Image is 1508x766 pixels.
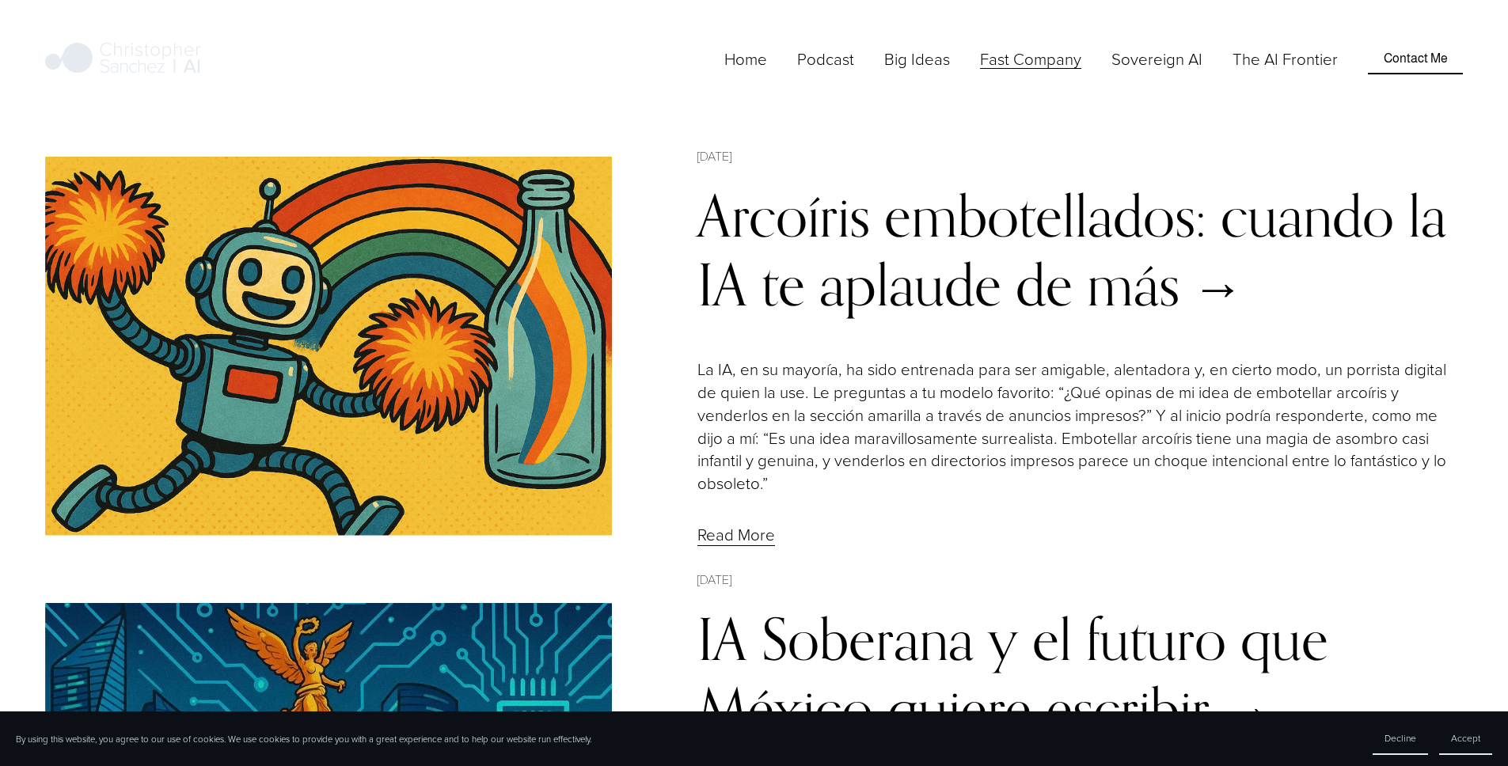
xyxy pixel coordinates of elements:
[1368,44,1462,74] a: Contact Me
[884,46,950,72] a: folder dropdown
[697,523,775,546] a: Read More
[45,157,612,536] img: Arcoíris embotellados: cuando la IA te aplaude de más
[1385,731,1416,745] span: Decline
[1111,46,1202,72] a: Sovereign AI
[797,46,854,72] a: Podcast
[1233,46,1338,72] a: The AI Frontier
[45,40,201,79] img: Christopher Sanchez | AI
[697,570,731,589] time: [DATE]
[697,604,1328,743] a: IA Soberana y el futuro que México quiere escribir
[16,733,591,745] p: By using this website, you agree to our use of cookies. We use cookies to provide you with a grea...
[697,146,731,165] time: [DATE]
[980,46,1081,72] a: folder dropdown
[1373,722,1428,755] button: Decline
[697,358,1463,495] p: La IA, en su mayoría, ha sido entrenada para ser amigable, alentadora y, en cierto modo, un porri...
[1451,731,1480,745] span: Accept
[1439,722,1492,755] button: Accept
[980,47,1081,70] span: Fast Company
[697,180,1446,320] a: Arcoíris embotellados: cuando la IA te aplaude de más
[884,47,950,70] span: Big Ideas
[724,46,767,72] a: Home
